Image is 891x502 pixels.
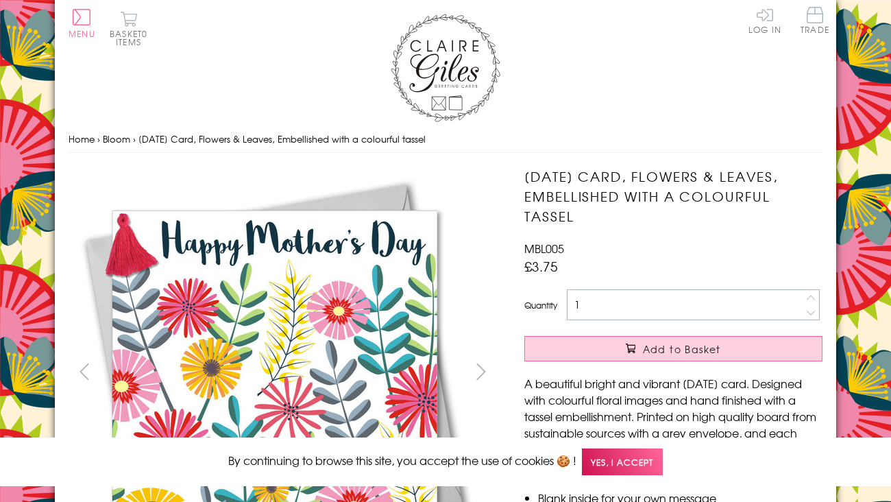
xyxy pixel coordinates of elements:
span: 0 items [116,27,147,48]
button: Menu [69,9,95,38]
span: MBL005 [524,240,564,256]
span: › [97,132,100,145]
span: £3.75 [524,256,558,276]
span: › [133,132,136,145]
a: Log In [748,7,781,34]
button: prev [69,356,99,387]
a: Trade [801,7,829,36]
button: Add to Basket [524,336,822,361]
img: Claire Giles Greetings Cards [391,14,500,122]
span: [DATE] Card, Flowers & Leaves, Embellished with a colourful tassel [138,132,426,145]
span: Yes, I accept [582,449,663,475]
span: Menu [69,27,95,40]
label: Quantity [524,299,557,311]
a: Bloom [103,132,130,145]
button: next [466,356,497,387]
span: Add to Basket [643,342,721,356]
span: Trade [801,7,829,34]
h1: [DATE] Card, Flowers & Leaves, Embellished with a colourful tassel [524,167,822,226]
button: Basket0 items [110,11,147,46]
a: Home [69,132,95,145]
p: A beautiful bright and vibrant [DATE] card. Designed with colourful floral images and hand finish... [524,375,822,457]
nav: breadcrumbs [69,125,822,154]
